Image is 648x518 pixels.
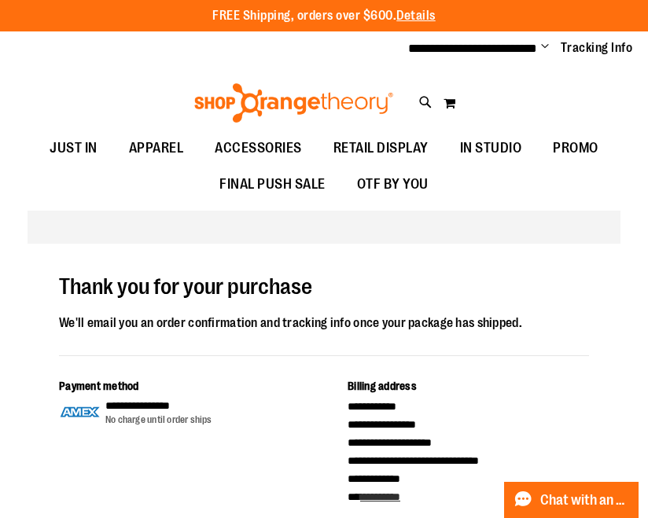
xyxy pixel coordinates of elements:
a: IN STUDIO [444,130,538,167]
span: APPAREL [129,130,184,166]
span: Chat with an Expert [540,493,629,508]
div: We'll email you an order confirmation and tracking info once your package has shipped. [59,313,589,333]
img: Payment type icon [59,398,101,427]
div: Billing address [348,378,589,398]
span: JUST IN [50,130,98,166]
div: No charge until order ships [105,413,213,427]
img: Shop Orangetheory [192,83,396,123]
span: IN STUDIO [460,130,522,166]
a: Details [396,9,436,23]
a: PROMO [537,130,614,167]
div: Payment method [59,378,300,398]
span: PROMO [553,130,598,166]
span: FINAL PUSH SALE [219,167,326,202]
button: Account menu [541,40,549,56]
a: Tracking Info [561,39,633,57]
a: FINAL PUSH SALE [204,167,341,203]
span: OTF BY YOU [357,167,429,202]
a: APPAREL [113,130,200,167]
button: Chat with an Expert [504,482,639,518]
h1: Thank you for your purchase [59,275,589,300]
a: JUST IN [34,130,113,167]
p: FREE Shipping, orders over $600. [212,7,436,25]
a: RETAIL DISPLAY [318,130,444,167]
a: ACCESSORIES [199,130,318,167]
span: RETAIL DISPLAY [333,130,429,166]
span: ACCESSORIES [215,130,302,166]
a: OTF BY YOU [341,167,444,203]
